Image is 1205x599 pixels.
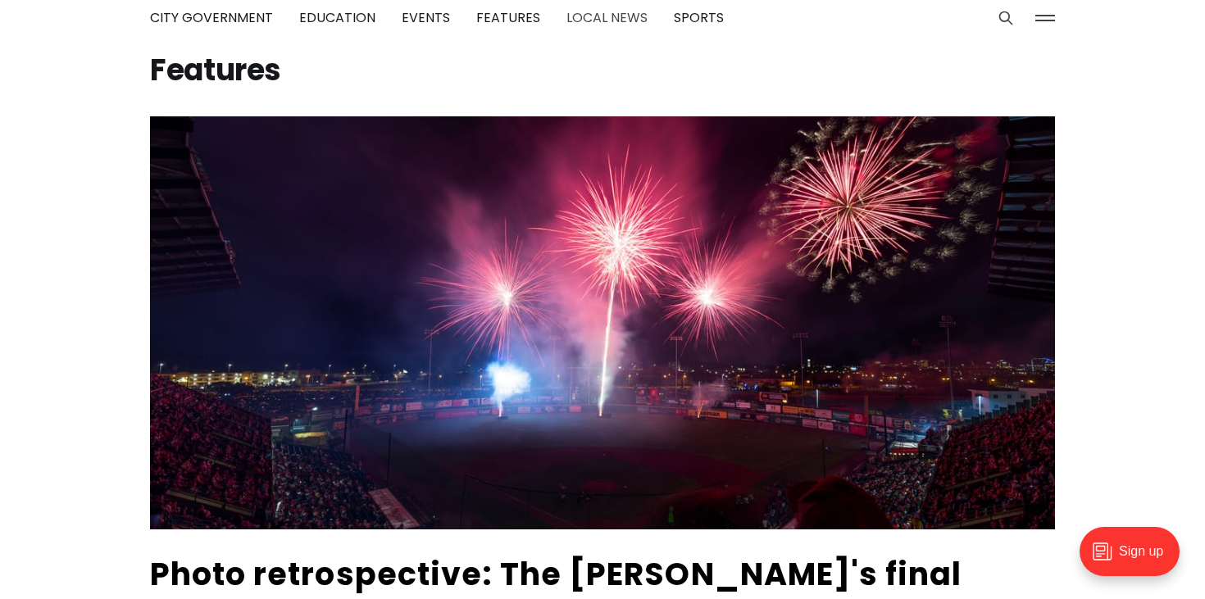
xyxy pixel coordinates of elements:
a: City Government [150,8,273,27]
a: Education [299,8,375,27]
a: Sports [674,8,724,27]
a: Local News [566,8,648,27]
h1: Features [150,57,1055,84]
a: Events [402,8,450,27]
a: Features [476,8,540,27]
button: Search this site [994,6,1018,30]
iframe: portal-trigger [1066,519,1205,599]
